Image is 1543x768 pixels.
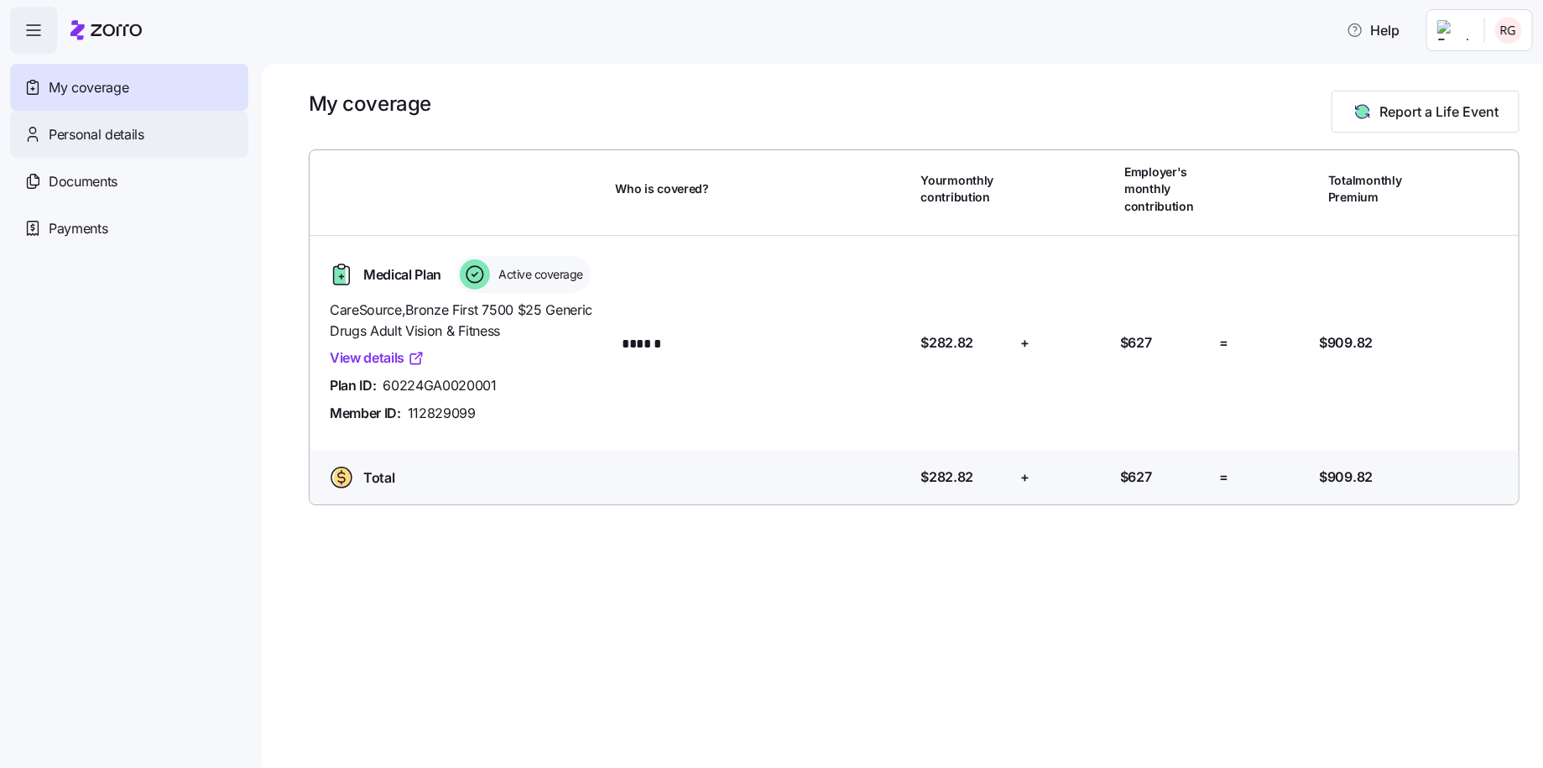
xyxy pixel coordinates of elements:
[330,347,425,368] a: View details
[49,124,144,145] span: Personal details
[10,205,248,252] a: Payments
[1020,332,1030,353] span: +
[921,332,974,353] span: $282.82
[309,91,431,117] h1: My coverage
[1437,20,1471,40] img: Employer logo
[330,403,401,424] span: Member ID:
[383,375,497,396] span: 60224GA0020001
[1220,332,1229,353] span: =
[1120,467,1152,488] span: $627
[10,158,248,205] a: Documents
[1328,172,1416,206] span: Total monthly Premium
[1320,467,1374,488] span: $909.82
[10,111,248,158] a: Personal details
[1347,20,1400,40] span: Help
[49,218,107,239] span: Payments
[1120,332,1152,353] span: $627
[408,403,476,424] span: 112829099
[921,467,974,488] span: $282.82
[363,264,441,285] span: Medical Plan
[493,266,583,283] span: Active coverage
[10,64,248,111] a: My coverage
[615,180,709,197] span: Who is covered?
[1020,467,1030,488] span: +
[363,468,394,488] span: Total
[49,77,128,98] span: My coverage
[1333,13,1413,47] button: Help
[330,300,602,342] span: CareSource , Bronze First 7500 $25 Generic Drugs Adult Vision & Fitness
[1320,332,1374,353] span: $909.82
[1495,17,1522,44] img: 2480ccf26b21bed0f8047111440d290b
[49,171,117,192] span: Documents
[1220,467,1229,488] span: =
[1124,164,1212,215] span: Employer's monthly contribution
[330,375,376,396] span: Plan ID:
[1332,91,1520,133] button: Report a Life Event
[921,172,1009,206] span: Your monthly contribution
[1379,102,1499,122] span: Report a Life Event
